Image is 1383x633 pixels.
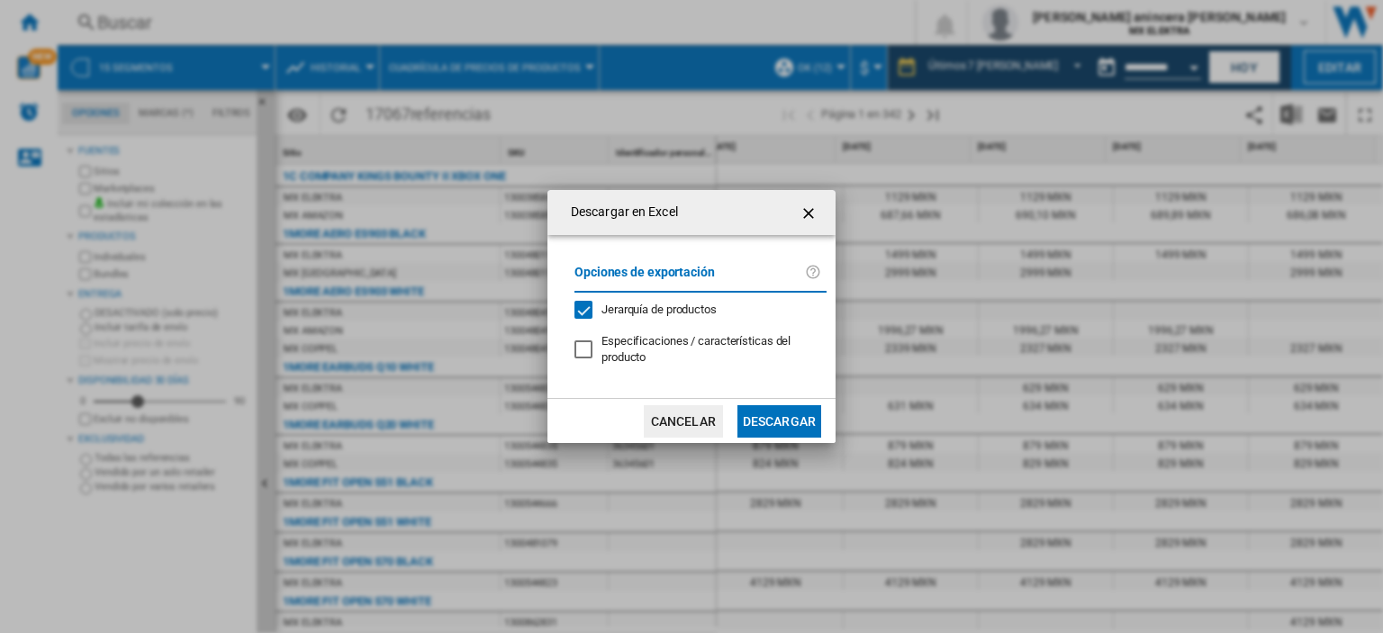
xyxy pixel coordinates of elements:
[800,203,821,224] ng-md-icon: getI18NText('BUTTONS.CLOSE_DIALOG')
[601,334,791,364] span: Especificaciones / características del producto
[574,302,812,319] md-checkbox: Jerarquía de productos
[601,303,717,316] span: Jerarquía de productos
[792,194,828,231] button: getI18NText('BUTTONS.CLOSE_DIALOG')
[562,203,678,222] h4: Descargar en Excel
[601,333,827,366] div: Solo se aplica a la Visión Categoría
[644,405,723,438] button: Cancelar
[574,262,805,295] label: Opciones de exportación
[737,405,821,438] button: Descargar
